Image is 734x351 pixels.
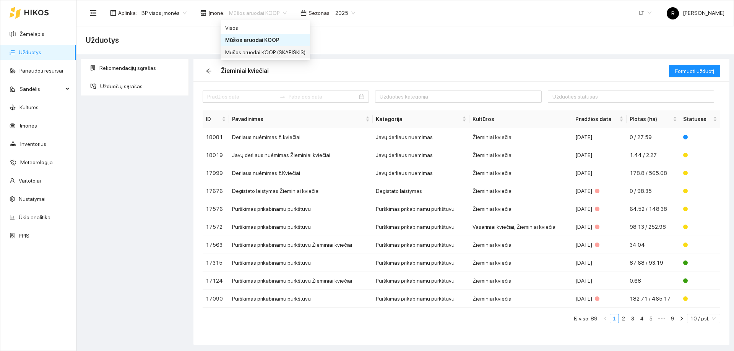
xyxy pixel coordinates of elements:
[469,290,572,308] td: Žieminiai kviečiai
[221,34,310,46] div: Mūšos aruodai KOOP
[19,49,41,55] a: Užduotys
[208,9,224,17] span: Įmonė :
[110,10,116,16] span: layout
[675,67,714,75] span: Formuoti užduotį
[221,46,310,58] div: Mūšos aruodai KOOP (SKAPIŠKIS)
[638,314,646,323] a: 4
[630,260,663,266] span: 87.68 / 93.19
[601,314,610,323] button: left
[279,94,286,100] span: to
[229,290,373,308] td: Purškimas prikabinamu purkštuvu
[207,92,276,101] input: Pradžios data
[647,314,655,323] a: 5
[225,36,305,44] div: Mūšos aruodai KOOP
[309,9,331,17] span: Sezonas :
[630,296,671,302] span: 182.71 / 465.17
[574,314,598,323] li: Iš viso: 89
[627,110,680,128] th: this column's title is Plotas (ha),this column is sortable
[627,236,680,254] td: 34.04
[469,236,572,254] td: Žieminiai kviečiai
[229,7,287,19] span: Mūšos aruodai KOOP
[668,314,677,323] li: 9
[469,182,572,200] td: Žieminiai kviečiai
[575,169,624,177] div: [DATE]
[229,236,373,254] td: Purškimas prikabinamu purkštuvu Žieminiai kviečiai
[603,316,607,321] span: left
[229,110,373,128] th: this column's title is Pavadinimas,this column is sortable
[86,5,101,21] button: menu-fold
[630,170,667,176] span: 178.8 / 565.08
[100,79,183,94] span: Užduočių sąrašas
[118,9,137,17] span: Aplinka :
[206,115,220,123] span: ID
[90,65,96,71] span: solution
[203,254,229,272] td: 17315
[203,200,229,218] td: 17576
[469,164,572,182] td: Žieminiai kviečiai
[300,10,307,16] span: calendar
[630,134,652,140] span: 0 / 27.59
[630,188,652,194] span: 0 / 98.35
[373,254,469,272] td: Purškimas prikabinamu purkštuvu
[203,164,229,182] td: 17999
[683,115,711,123] span: Statusas
[469,146,572,164] td: Žieminiai kviečiai
[469,218,572,236] td: Vasariniai kviečiai, Žieminiai kviečiai
[627,272,680,290] td: 0.68
[667,10,724,16] span: [PERSON_NAME]
[575,115,618,123] span: Pradžios data
[630,115,671,123] span: Plotas (ha)
[677,314,686,323] button: right
[229,200,373,218] td: Purškimas prikabinamu purkštuvu
[373,272,469,290] td: Purškimas prikabinamu purkštuvu
[671,7,675,19] span: R
[373,128,469,146] td: Javų derliaus nuėmimas
[373,218,469,236] td: Purškimas prikabinamu purkštuvu
[335,7,355,19] span: 2025
[229,128,373,146] td: Derliaus nuėmimas ž. kviečiai
[203,146,229,164] td: 18019
[19,233,29,239] a: PPIS
[575,151,624,159] div: [DATE]
[200,10,206,16] span: shop
[669,65,720,77] button: Formuoti užduotį
[469,128,572,146] td: Žieminiai kviečiai
[469,254,572,272] td: Žieminiai kviečiai
[279,94,286,100] span: swap-right
[610,314,619,323] a: 1
[619,314,628,323] a: 2
[637,314,646,323] li: 4
[630,152,657,158] span: 1.44 / 2.27
[373,164,469,182] td: Javų derliaus nuėmimas
[628,314,637,323] li: 3
[203,110,229,128] th: this column's title is ID,this column is sortable
[630,206,667,212] span: 64.52 / 148.38
[203,236,229,254] td: 17563
[610,314,619,323] li: 1
[575,294,624,303] div: [DATE]
[619,314,628,323] li: 2
[373,182,469,200] td: Degistato laistymas
[668,314,677,323] a: 9
[575,205,624,213] div: [DATE]
[19,123,37,129] a: Įmonės
[203,290,229,308] td: 17090
[373,236,469,254] td: Purškimas prikabinamu purkštuvu
[225,48,305,57] div: Mūšos aruodai KOOP (SKAPIŠKIS)
[203,272,229,290] td: 17124
[19,31,44,37] a: Žemėlapis
[687,314,720,323] div: Page Size
[601,314,610,323] li: Atgal
[690,314,717,323] span: 10 / psl.
[19,214,50,220] a: Ūkio analitika
[203,182,229,200] td: 17676
[373,200,469,218] td: Purškimas prikabinamu purkštuvu
[221,22,310,34] div: Visos
[575,259,624,267] div: [DATE]
[656,314,668,323] span: •••
[677,314,686,323] li: Pirmyn
[19,68,63,74] a: Panaudoti resursai
[86,34,119,46] span: Užduotys
[19,104,39,110] a: Kultūros
[99,60,183,76] span: Rekomendacijų sąrašas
